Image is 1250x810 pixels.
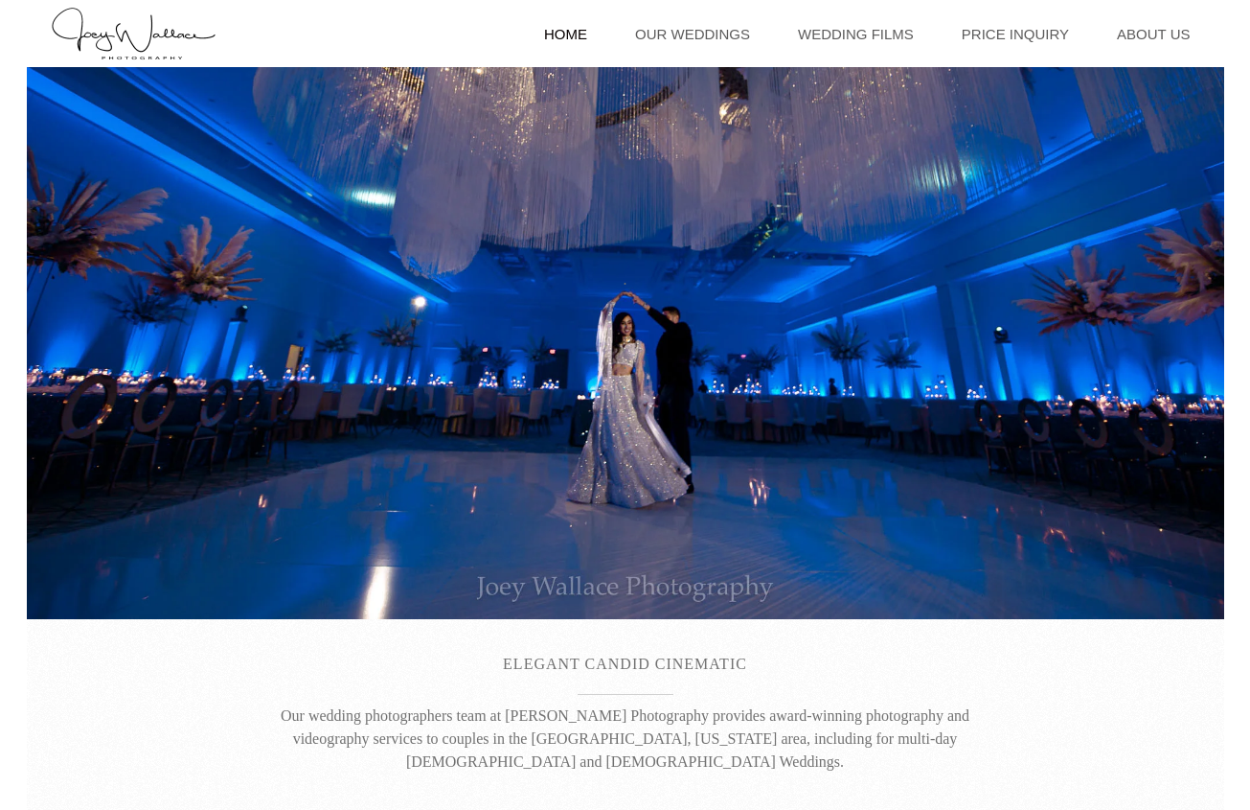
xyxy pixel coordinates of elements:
[266,268,985,291] p: .
[266,395,985,418] p: .
[503,656,747,672] span: ELEGANT CANDID CINEMATIC
[266,353,985,376] p: .
[266,311,985,334] p: .
[266,705,985,774] p: Our wedding photographers team at [PERSON_NAME] Photography provides award-winning photography an...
